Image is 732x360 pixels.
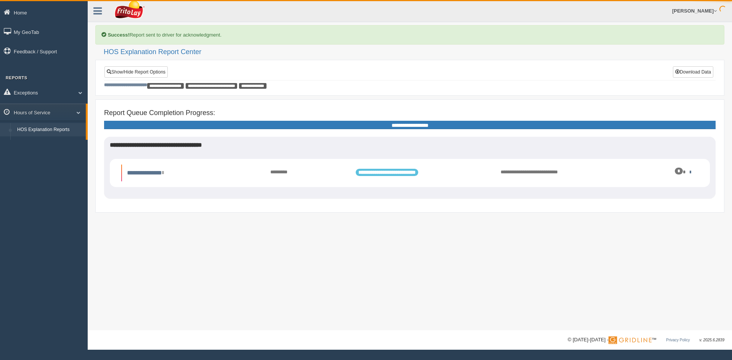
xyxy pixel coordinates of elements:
[104,66,168,78] a: Show/Hide Report Options
[608,336,652,344] img: Gridline
[700,338,724,342] span: v. 2025.6.2839
[568,336,724,344] div: © [DATE]-[DATE] - ™
[108,32,130,38] b: Success!
[14,123,86,137] a: HOS Explanation Reports
[666,338,690,342] a: Privacy Policy
[673,66,713,78] button: Download Data
[95,25,724,45] div: Report sent to driver for acknowledgment.
[104,109,716,117] h4: Report Queue Completion Progress:
[104,48,724,56] h2: HOS Explanation Report Center
[121,165,698,181] li: Expand
[14,136,86,150] a: HOS Violation Audit Reports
